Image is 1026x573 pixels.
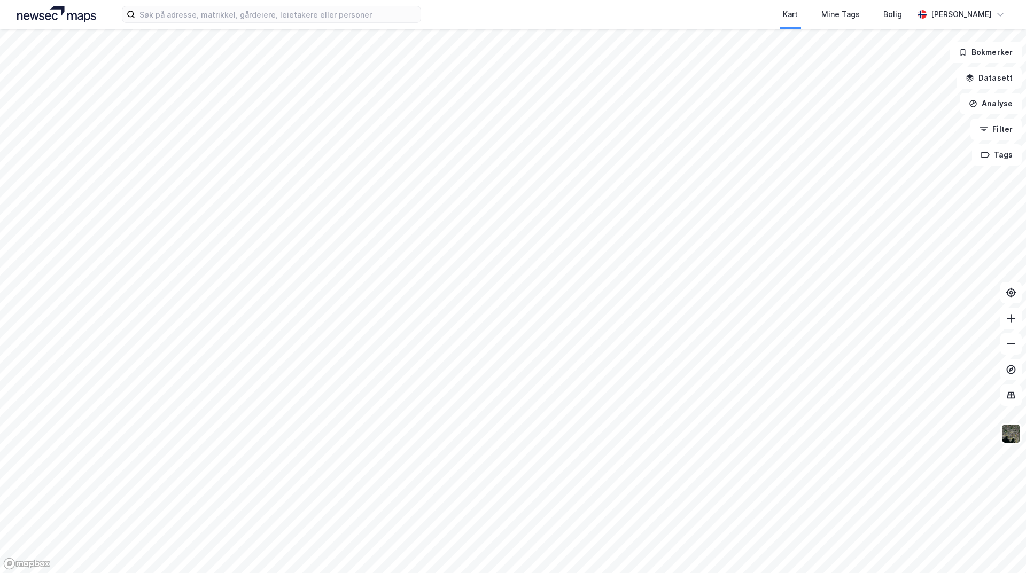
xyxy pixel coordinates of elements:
[1001,423,1021,444] img: 9k=
[973,522,1026,573] div: Kontrollprogram for chat
[17,6,96,22] img: logo.a4113a55bc3d86da70a041830d287a7e.svg
[821,8,860,21] div: Mine Tags
[970,119,1022,140] button: Filter
[950,42,1022,63] button: Bokmerker
[973,522,1026,573] iframe: Chat Widget
[135,6,421,22] input: Søk på adresse, matrikkel, gårdeiere, leietakere eller personer
[3,558,50,570] a: Mapbox homepage
[972,144,1022,166] button: Tags
[960,93,1022,114] button: Analyse
[957,67,1022,89] button: Datasett
[931,8,992,21] div: [PERSON_NAME]
[883,8,902,21] div: Bolig
[783,8,798,21] div: Kart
